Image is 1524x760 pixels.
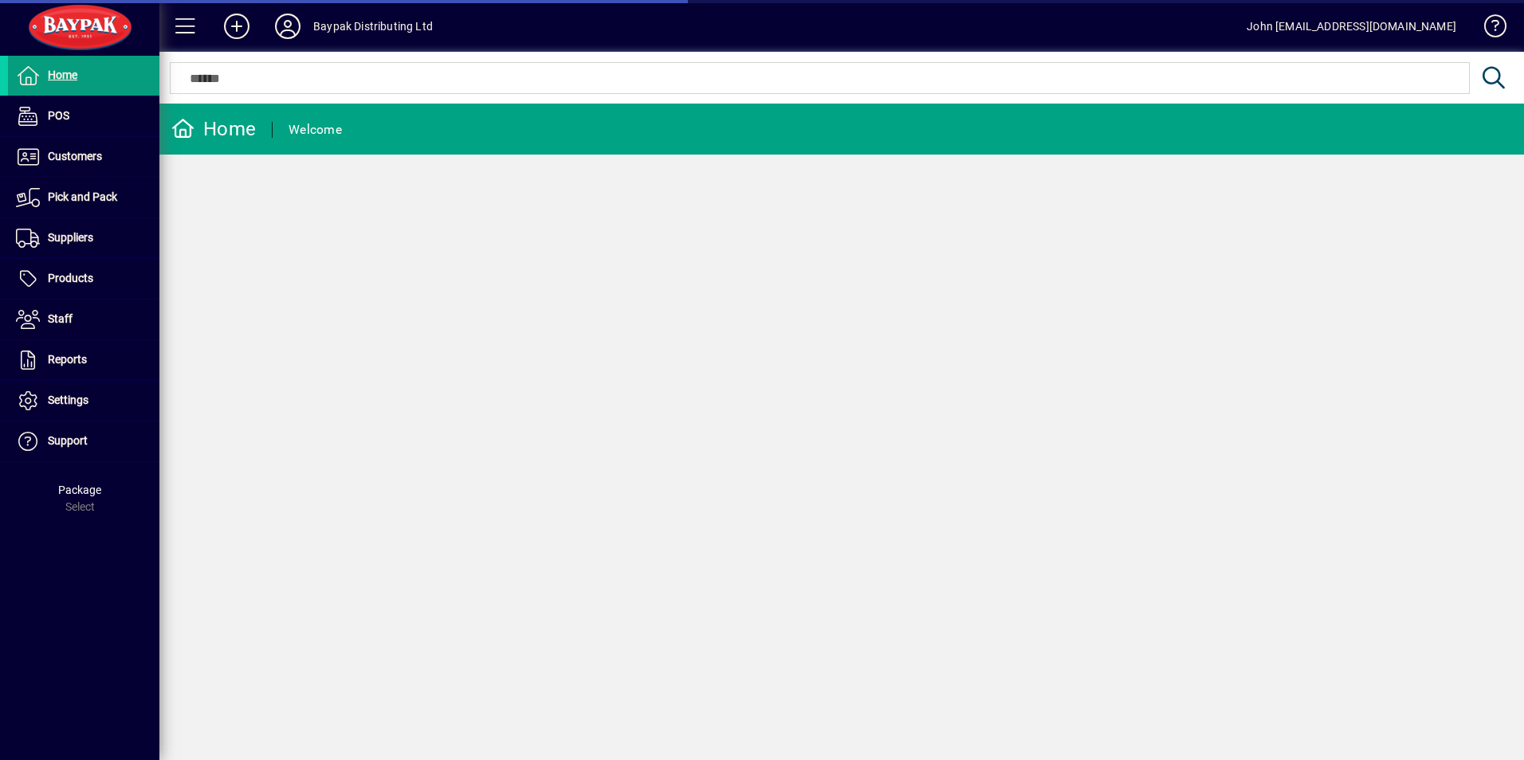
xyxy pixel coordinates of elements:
[262,12,313,41] button: Profile
[211,12,262,41] button: Add
[289,117,342,143] div: Welcome
[8,96,159,136] a: POS
[8,178,159,217] a: Pick and Pack
[8,137,159,177] a: Customers
[313,14,433,39] div: Baypak Distributing Ltd
[8,381,159,421] a: Settings
[8,421,159,461] a: Support
[48,353,87,366] span: Reports
[48,394,88,406] span: Settings
[8,259,159,299] a: Products
[8,340,159,380] a: Reports
[1247,14,1456,39] div: John [EMAIL_ADDRESS][DOMAIN_NAME]
[48,272,93,284] span: Products
[8,218,159,258] a: Suppliers
[48,150,102,163] span: Customers
[171,116,256,142] div: Home
[8,300,159,339] a: Staff
[48,434,88,447] span: Support
[48,312,73,325] span: Staff
[48,190,117,203] span: Pick and Pack
[48,109,69,122] span: POS
[48,231,93,244] span: Suppliers
[1472,3,1504,55] a: Knowledge Base
[58,484,101,496] span: Package
[48,69,77,81] span: Home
